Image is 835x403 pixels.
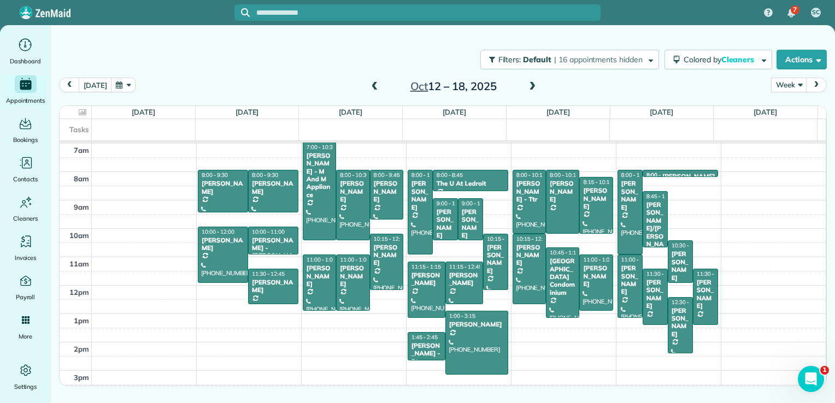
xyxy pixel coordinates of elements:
[436,208,455,240] div: [PERSON_NAME]
[793,5,797,14] span: 7
[449,263,482,270] span: 11:15 - 12:45
[754,108,777,116] a: [DATE]
[671,250,690,282] div: [PERSON_NAME]
[449,321,505,328] div: [PERSON_NAME]
[4,75,46,106] a: Appointments
[621,264,639,296] div: [PERSON_NAME]
[662,173,715,180] div: [PERSON_NAME]
[251,236,295,268] div: [PERSON_NAME] - [PERSON_NAME]
[549,180,576,203] div: [PERSON_NAME]
[449,312,475,319] span: 1:00 - 3:15
[583,264,609,288] div: [PERSON_NAME]
[74,316,89,325] span: 1pm
[234,8,250,17] button: Focus search
[69,259,89,268] span: 11am
[721,55,756,64] span: Cleaners
[13,174,38,185] span: Contacts
[523,55,552,64] span: Default
[374,171,400,179] span: 8:00 - 9:45
[19,331,32,342] span: More
[777,50,827,69] button: Actions
[251,180,295,195] div: [PERSON_NAME]
[411,334,438,341] span: 1:45 - 2:45
[339,180,366,203] div: [PERSON_NAME]
[646,201,665,256] div: [PERSON_NAME]/[PERSON_NAME]
[374,235,407,242] span: 10:15 - 12:15
[516,171,546,179] span: 8:00 - 10:15
[59,78,80,92] button: prev
[373,244,400,267] div: [PERSON_NAME]
[650,108,673,116] a: [DATE]
[10,56,41,67] span: Dashboard
[646,278,665,310] div: [PERSON_NAME]
[15,252,37,263] span: Invoices
[554,55,643,64] span: | 16 appointments hidden
[486,244,505,275] div: [PERSON_NAME]
[696,278,715,310] div: [PERSON_NAME]
[411,263,441,270] span: 11:15 - 1:15
[4,193,46,224] a: Cleaners
[475,50,659,69] a: Filters: Default | 16 appointments hidden
[306,152,333,199] div: [PERSON_NAME] - M And M Appliance
[339,108,362,116] a: [DATE]
[665,50,772,69] button: Colored byCleaners
[201,236,245,252] div: [PERSON_NAME]
[74,203,89,211] span: 9am
[443,108,466,116] a: [DATE]
[13,134,38,145] span: Bookings
[16,292,36,303] span: Payroll
[550,249,579,256] span: 10:45 - 1:15
[13,213,38,224] span: Cleaners
[69,125,89,134] span: Tasks
[462,200,491,207] span: 9:00 - 10:30
[697,270,726,277] span: 11:30 - 1:30
[646,270,676,277] span: 11:30 - 1:30
[780,1,803,25] div: 7 unread notifications
[798,366,824,392] iframe: Intercom live chat
[436,180,505,187] div: The U At Ledroit
[672,242,704,249] span: 10:30 - 12:00
[307,144,336,151] span: 7:00 - 10:30
[236,108,259,116] a: [DATE]
[306,264,333,288] div: [PERSON_NAME]
[340,256,369,263] span: 11:00 - 1:00
[74,146,89,155] span: 7am
[621,256,651,263] span: 11:00 - 1:15
[69,231,89,240] span: 10am
[411,342,442,374] div: [PERSON_NAME] - Btn Systems
[487,235,520,242] span: 10:15 - 12:15
[339,264,366,288] div: [PERSON_NAME]
[771,78,807,92] button: Week
[516,244,543,267] div: [PERSON_NAME]
[461,208,480,240] div: [PERSON_NAME]
[806,78,827,92] button: next
[132,108,155,116] a: [DATE]
[252,171,278,179] span: 8:00 - 9:30
[583,179,613,186] span: 8:15 - 10:15
[74,174,89,183] span: 8am
[79,78,111,92] button: [DATE]
[411,180,430,211] div: [PERSON_NAME]
[4,361,46,392] a: Settings
[546,108,570,116] a: [DATE]
[201,180,245,195] div: [PERSON_NAME]
[373,180,400,203] div: [PERSON_NAME]
[74,345,89,353] span: 2pm
[621,171,651,179] span: 8:00 - 11:00
[480,50,659,69] button: Filters: Default | 16 appointments hidden
[583,256,613,263] span: 11:00 - 1:00
[69,288,89,297] span: 12pm
[550,171,579,179] span: 8:00 - 10:15
[671,307,690,339] div: [PERSON_NAME]
[251,278,295,294] div: [PERSON_NAME]
[4,272,46,303] a: Payroll
[684,55,758,64] span: Colored by
[410,79,428,93] span: Oct
[4,36,46,67] a: Dashboard
[646,193,676,200] span: 8:45 - 10:45
[340,171,369,179] span: 8:00 - 10:30
[498,55,521,64] span: Filters:
[449,271,480,287] div: [PERSON_NAME]
[583,187,609,210] div: [PERSON_NAME]
[4,154,46,185] a: Contacts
